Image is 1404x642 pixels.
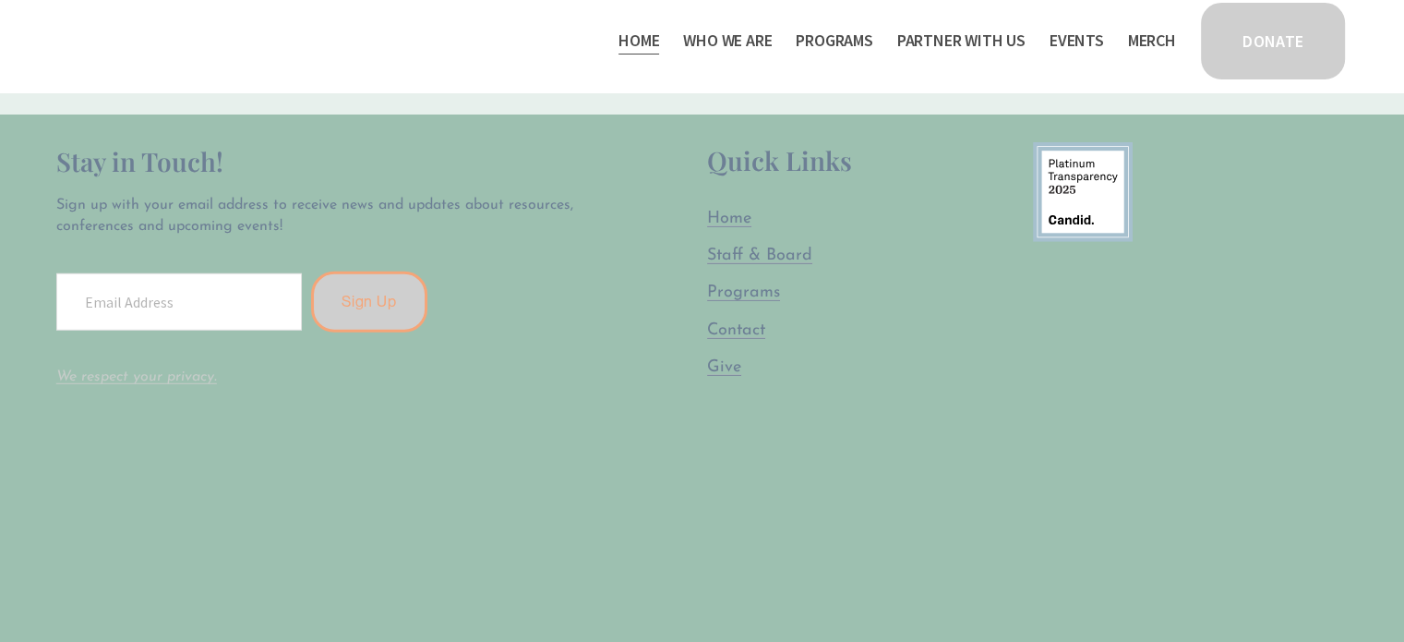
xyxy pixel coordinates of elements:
[707,322,765,339] span: Contact
[707,211,751,227] span: Home
[796,28,873,55] span: Programs
[56,195,589,236] p: Sign up with your email address to receive news and updates about resources, conferences and upco...
[707,248,812,264] span: Staff & Board
[56,273,302,331] input: Email Address
[683,28,772,55] span: Who We Are
[707,245,812,268] a: Staff & Board
[707,282,780,305] a: Programs
[311,272,427,333] button: Sign Up
[56,142,589,181] h2: Stay in Touch!
[707,208,751,231] a: Home
[342,293,397,310] span: Sign Up
[707,285,780,301] span: Programs
[1050,26,1104,55] a: Events
[707,359,741,376] span: Give
[707,357,741,380] a: Give
[897,26,1026,55] a: folder dropdown
[1033,142,1133,242] img: 9878580
[56,369,217,384] a: We respect your privacy.
[707,143,852,177] span: Quick Links
[618,26,659,55] a: Home
[897,28,1026,55] span: Partner With Us
[683,26,772,55] a: folder dropdown
[796,26,873,55] a: folder dropdown
[707,320,765,343] a: Contact
[1128,26,1176,55] a: Merch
